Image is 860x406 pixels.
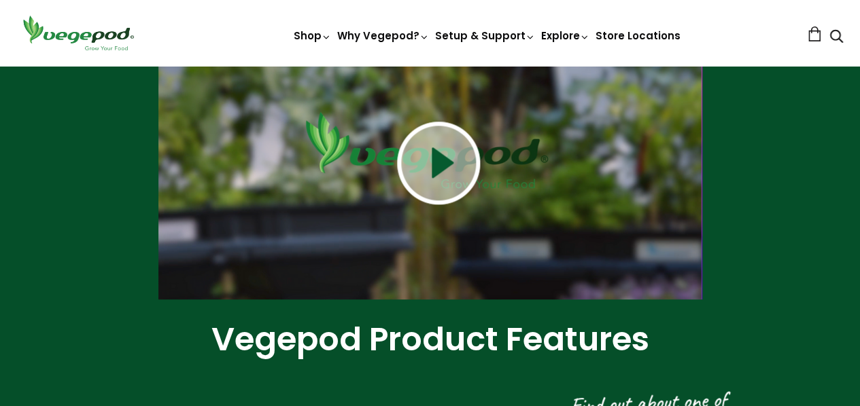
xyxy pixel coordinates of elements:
img: Vegepod [17,14,139,52]
a: Shop [294,29,332,43]
a: Why Vegepod? [337,29,430,43]
img: play button [397,122,480,204]
a: Setup & Support [435,29,536,43]
h1: Vegepod Product Features [17,305,843,398]
a: Search [829,31,843,45]
a: Explore [541,29,590,43]
img: Screenshot_2022-02-02_at_11.56.45_800x.png [158,13,702,299]
a: Store Locations [596,29,681,43]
